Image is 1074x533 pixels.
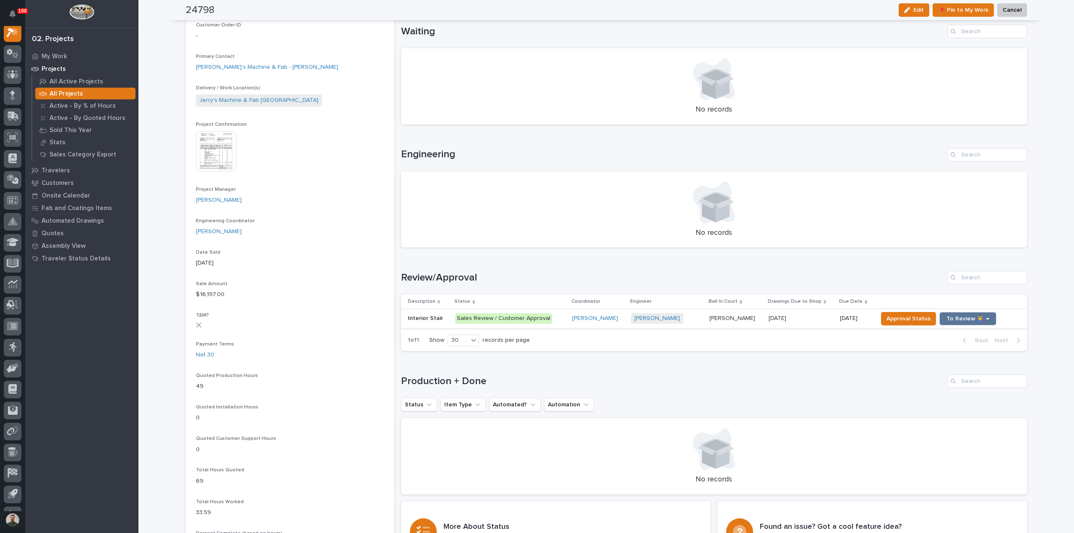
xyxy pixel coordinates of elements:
span: Project Manager [196,187,236,192]
a: Stats [32,136,138,148]
p: [PERSON_NAME] [709,313,757,322]
button: Back [956,337,991,344]
img: Workspace Logo [69,4,94,20]
a: [PERSON_NAME] [196,196,242,205]
a: Fab and Coatings Items [25,202,138,214]
p: Engineer [630,297,652,306]
button: Status [401,398,437,411]
button: Notifications [4,5,21,23]
p: Stats [50,139,65,146]
h1: Review/Approval [401,272,944,284]
input: Search [947,148,1027,161]
a: Quotes [25,227,138,239]
p: [DATE] [840,315,871,322]
h1: Engineering [401,148,944,161]
input: Search [947,374,1027,388]
span: Edit [913,6,924,14]
span: 📌 Pin to My Work [938,5,988,15]
button: Next [991,337,1027,344]
p: Fab and Coatings Items [42,205,112,212]
h3: More About Status [443,523,641,532]
span: Quoted Customer Support Hours [196,436,276,441]
a: My Work [25,50,138,62]
span: T&M? [196,313,209,318]
p: Status [454,297,470,306]
p: Assembly View [42,242,86,250]
a: Automated Drawings [25,214,138,227]
span: Quoted Production Hours [196,373,258,378]
a: [PERSON_NAME] [634,315,680,322]
h1: Waiting [401,26,944,38]
a: All Projects [32,88,138,99]
p: 33.59 [196,508,384,517]
p: 0 [196,413,384,422]
p: 69 [196,477,384,486]
input: Search [947,271,1027,284]
p: 1 of 1 [401,330,426,351]
p: Projects [42,65,66,73]
p: [DATE] [196,259,384,268]
p: Quotes [42,230,64,237]
p: Traveler Status Details [42,255,111,263]
a: Sales Category Export [32,148,138,160]
span: Engineering Coordinator [196,218,255,224]
p: Interior Stair [408,313,445,322]
p: My Work [42,53,67,60]
a: Active - By Quoted Hours [32,112,138,124]
span: Delivery / Work Location(s) [196,86,260,91]
p: - [196,31,384,40]
span: Approval Status [886,314,931,324]
button: Approval Status [881,312,936,325]
span: Date Sold [196,250,220,255]
span: Sale Amount [196,281,227,286]
p: [DATE] [769,313,788,322]
h3: Found an issue? Got a cool feature idea? [760,523,921,532]
p: Description [408,297,435,306]
h1: Production + Done [401,375,944,387]
button: 📌 Pin to My Work [933,3,994,17]
div: Notifications100 [10,10,21,23]
button: Automation [544,398,594,411]
a: Projects [25,62,138,75]
a: [PERSON_NAME] [572,315,618,322]
a: [PERSON_NAME] [196,227,242,236]
button: To Review 👨‍🏭 → [939,312,996,325]
a: Net 30 [196,351,214,359]
a: Sold This Year [32,124,138,136]
p: Due Date [839,297,863,306]
span: To Review 👨‍🏭 → [946,314,989,324]
span: Cancel [1003,5,1022,15]
p: Travelers [42,167,70,174]
p: Show [429,337,444,344]
p: Active - By % of Hours [50,102,116,110]
a: Onsite Calendar [25,189,138,202]
p: Active - By Quoted Hours [50,114,125,122]
p: No records [411,229,1017,238]
div: Sales Review / Customer Approval [455,313,552,324]
h2: 24798 [186,4,214,16]
p: All Projects [50,90,83,98]
span: Back [970,337,988,344]
span: Quoted Installation Hours [196,405,258,410]
a: Jerry's Machine & Fab [GEOGRAPHIC_DATA] [199,96,318,105]
a: Active - By % of Hours [32,100,138,112]
p: Onsite Calendar [42,192,90,200]
button: Automated? [489,398,541,411]
div: 30 [448,336,468,345]
p: 0 [196,445,384,454]
button: Edit [899,3,929,17]
p: $ 16,197.00 [196,290,384,299]
div: 02. Projects [32,35,74,44]
span: Primary Contact [196,54,235,59]
a: Customers [25,177,138,189]
input: Search [947,25,1027,38]
a: All Active Projects [32,75,138,87]
p: Ball In Court [709,297,738,306]
tr: Interior StairInterior Stair Sales Review / Customer Approval[PERSON_NAME] [PERSON_NAME] [PERSON_... [401,309,1027,328]
p: Sold This Year [50,127,92,134]
a: Travelers [25,164,138,177]
button: Cancel [997,3,1027,17]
